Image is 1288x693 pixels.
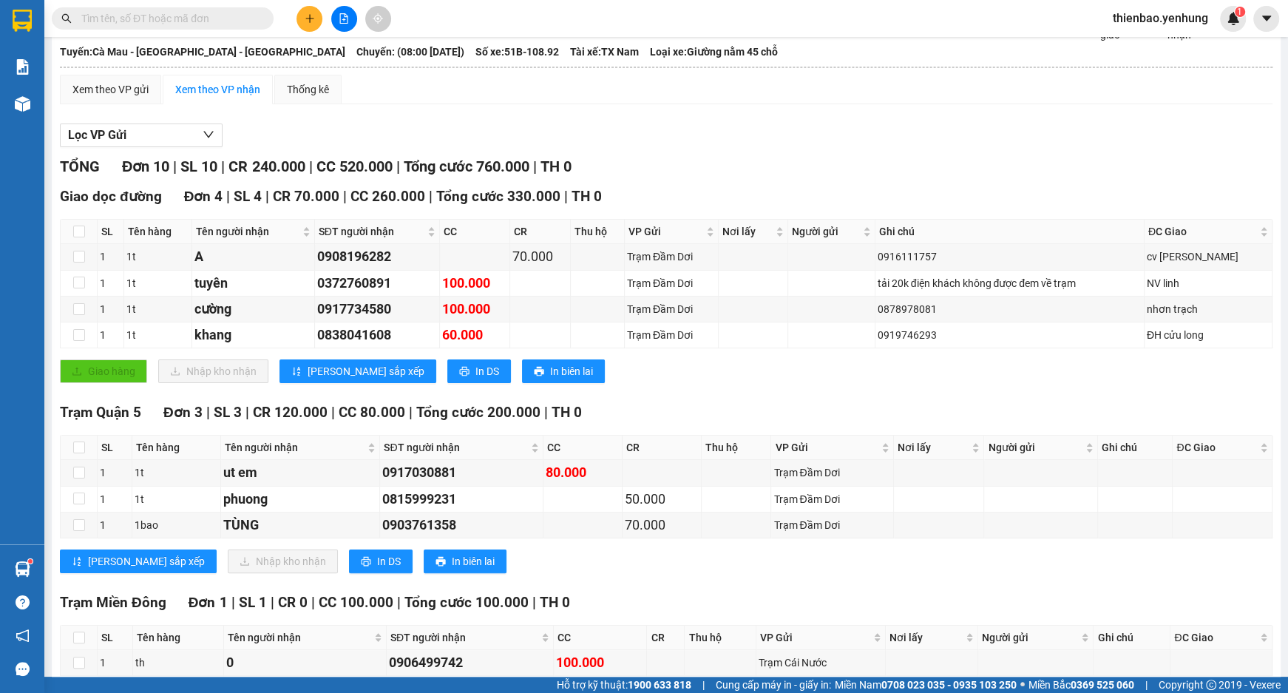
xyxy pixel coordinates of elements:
span: sort-ascending [291,366,302,378]
span: VP Gửi [760,629,870,646]
span: thienbao.yenhung [1101,9,1220,27]
sup: 1 [28,559,33,564]
span: Tổng cước 330.000 [436,188,560,205]
td: Trạm Đầm Dơi [771,513,894,538]
th: Ghi chú [1094,626,1170,650]
span: Nơi lấy [722,223,773,240]
span: | [206,404,210,421]
span: Đơn 10 [122,158,169,175]
span: | [429,188,433,205]
div: cường [194,299,311,320]
div: 1t [126,249,190,265]
td: A [192,244,314,270]
span: printer [534,366,544,378]
div: Trạm Đầm Dơi [627,327,716,343]
span: Hỗ trợ kỹ thuật: [557,677,691,693]
td: 0906499742 [387,650,554,676]
span: Đơn 3 [163,404,203,421]
div: 1 [100,275,121,291]
div: 1 [100,655,130,671]
div: 80.000 [546,462,620,483]
th: CC [543,436,623,460]
div: Xem theo VP gửi [72,81,149,98]
strong: 1900 633 818 [628,679,691,691]
td: TÙNG [221,513,380,538]
div: 0372760891 [317,273,437,294]
th: SL [98,220,124,244]
button: downloadNhập kho nhận [228,550,338,573]
div: Trạm Đầm Dơi [627,301,716,317]
span: | [396,594,400,611]
div: 1 [100,517,129,533]
span: ĐC Giao [1174,629,1257,646]
div: 1 [100,464,129,481]
div: phuong [223,489,377,510]
span: CC 260.000 [350,188,425,205]
span: | [311,594,314,611]
span: message [16,662,30,676]
button: downloadNhập kho nhận [158,359,268,383]
span: Đơn 1 [189,594,228,611]
td: Trạm Cái Nước [756,650,885,676]
div: 1t [135,491,219,507]
span: aim [373,13,383,24]
span: In DS [377,553,401,569]
th: CC [440,220,510,244]
div: 1 [100,301,121,317]
div: nhơn trạch [1147,301,1270,317]
span: Nhận: [106,14,140,30]
div: 100.000 [442,299,507,320]
span: printer [361,556,371,568]
span: | [331,404,335,421]
th: Thu hộ [571,220,625,244]
div: 0919746293 [878,327,1142,343]
div: Trạm Đầm Dơi [627,275,716,291]
span: | [226,188,230,205]
th: Tên hàng [124,220,193,244]
th: SL [98,436,132,460]
td: Trạm Đầm Dơi [625,271,719,297]
div: 0917030881 [382,462,540,483]
td: 0372760891 [315,271,440,297]
span: | [265,188,269,205]
span: Gửi: [13,14,35,30]
img: warehouse-icon [15,96,30,112]
td: phuong [221,487,380,513]
span: Tổng cước 100.000 [404,594,528,611]
div: Xem theo VP nhận [175,81,260,98]
span: CR 0 [277,594,307,611]
img: logo-vxr [13,10,32,32]
span: Trạm Quận 5 [60,404,141,421]
td: 0917734580 [315,297,440,322]
th: CR [623,436,702,460]
div: 0 [226,652,384,673]
span: SĐT người nhận [384,439,528,456]
span: SL 3 [214,404,242,421]
div: 1t [126,327,190,343]
span: CC 520.000 [316,158,392,175]
span: [PERSON_NAME] sắp xếp [88,553,205,569]
th: SL [98,626,133,650]
td: 0838041608 [315,322,440,348]
span: notification [16,629,30,643]
span: | [409,404,413,421]
span: Tên người nhận [228,629,371,646]
span: DĐ: [106,95,127,110]
div: 60.000 [442,325,507,345]
span: VP Gửi [628,223,703,240]
span: Tổng cước 760.000 [403,158,529,175]
div: 0908196282 [317,246,437,267]
div: Trạm Đầm Dơi [627,249,716,265]
div: tuan [106,48,209,66]
span: In biên lai [452,553,495,569]
div: Thống kê [287,81,329,98]
div: Trạm Đầm Dơi [773,517,891,533]
span: ⚪️ [1020,682,1025,688]
button: sort-ascending[PERSON_NAME] sắp xếp [279,359,436,383]
th: Ghi chú [1098,436,1173,460]
div: th [135,655,221,671]
span: CR 120.000 [253,404,328,421]
div: 1 [100,249,121,265]
div: khang [194,325,311,345]
div: 70.000 [625,515,699,535]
